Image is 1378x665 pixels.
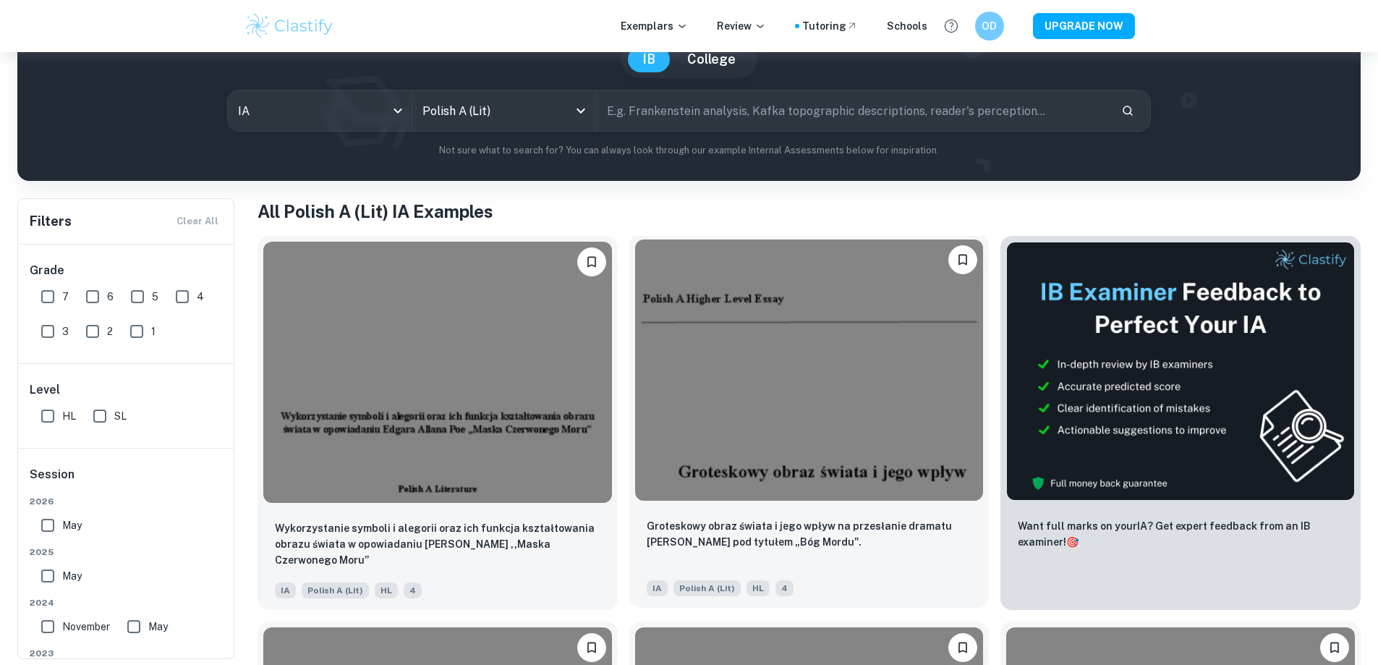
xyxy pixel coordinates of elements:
[62,408,76,424] span: HL
[275,583,296,598] span: IA
[244,12,336,41] img: Clastify logo
[775,580,794,596] span: 4
[152,289,158,305] span: 5
[621,18,688,34] p: Exemplars
[1033,13,1135,39] button: UPGRADE NOW
[30,466,224,495] h6: Session
[577,247,606,276] button: Bookmark
[647,518,972,550] p: Groteskowy obraz świata i jego wpływ na przesłanie dramatu Yasminy Rezy pod tytułem „Bóg Mordu".
[62,619,110,635] span: November
[628,46,670,72] button: IB
[1115,98,1140,123] button: Search
[571,101,591,121] button: Open
[30,211,72,232] h6: Filters
[887,18,927,34] a: Schools
[258,236,618,610] a: BookmarkWykorzystanie symboli i alegorii oraz ich funkcja kształtowania obrazu świata w opowiadan...
[404,583,422,598] span: 4
[30,596,224,609] span: 2024
[375,583,398,598] span: HL
[673,46,750,72] button: College
[948,633,977,662] button: Bookmark
[62,517,82,533] span: May
[114,408,127,424] span: SL
[673,580,741,596] span: Polish A (Lit)
[258,198,1361,224] h1: All Polish A (Lit) IA Examples
[747,580,770,596] span: HL
[30,262,224,279] h6: Grade
[30,546,224,559] span: 2025
[62,323,69,339] span: 3
[975,12,1004,41] button: OD
[29,143,1349,158] p: Not sure what to search for? You can always look through our example Internal Assessments below f...
[635,240,984,501] img: Polish A (Lit) IA example thumbnail: Groteskowy obraz świata i jego wpływ na
[597,90,1110,131] input: E.g. Frankenstein analysis, Kafka topographic descriptions, reader's perception...
[1018,518,1343,550] p: Want full marks on your IA ? Get expert feedback from an IB examiner!
[30,647,224,660] span: 2023
[802,18,858,34] a: Tutoring
[948,245,977,274] button: Bookmark
[148,619,168,635] span: May
[197,289,204,305] span: 4
[228,90,412,131] div: IA
[30,495,224,508] span: 2026
[1066,536,1079,548] span: 🎯
[629,236,990,610] a: BookmarkGroteskowy obraz świata i jego wpływ na przesłanie dramatu Yasminy Rezy pod tytułem „Bóg ...
[302,583,369,598] span: Polish A (Lit)
[62,289,69,305] span: 7
[263,242,612,503] img: Polish A (Lit) IA example thumbnail: Wykorzystanie symboli i alegorii oraz ic
[62,568,82,584] span: May
[981,18,998,34] h6: OD
[577,633,606,662] button: Bookmark
[107,323,113,339] span: 2
[1000,236,1361,610] a: ThumbnailWant full marks on yourIA? Get expert feedback from an IB examiner!
[275,520,600,568] p: Wykorzystanie symboli i alegorii oraz ich funkcja kształtowania obrazu świata w opowiadaniu Edgar...
[1320,633,1349,662] button: Bookmark
[717,18,766,34] p: Review
[647,580,668,596] span: IA
[1006,242,1355,501] img: Thumbnail
[151,323,156,339] span: 1
[30,381,224,399] h6: Level
[939,14,964,38] button: Help and Feedback
[107,289,114,305] span: 6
